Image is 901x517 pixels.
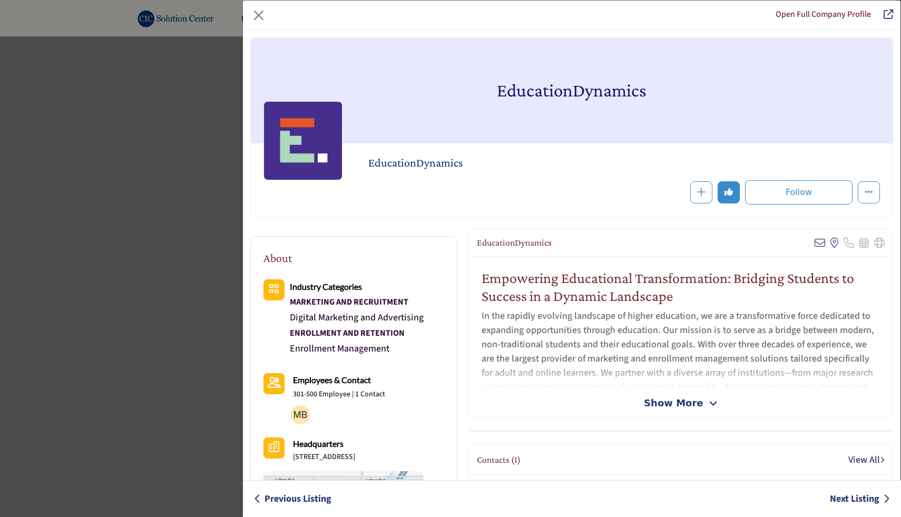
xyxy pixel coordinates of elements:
[290,294,424,310] a: MARKETING AND RECRUITMENT
[263,249,292,267] h2: About
[263,373,285,394] button: Contact-Employee Icon
[290,325,424,341] div: Student recruitment, enrollment management, and retention strategy solutions to optimize student ...
[293,373,371,387] a: Employees & Contact
[263,279,285,300] button: Category Icon
[497,38,647,143] h1: EducationDynamics
[293,375,371,385] b: Employees & Contact
[263,437,285,459] button: Headquarter icon
[848,453,885,467] a: View All
[290,281,362,291] b: Industry Categories
[293,437,344,450] b: Headquarters
[830,492,890,506] a: Next Listing
[876,8,893,22] a: Redirect to educationdynamics
[293,389,385,400] a: 301-500 Employee | 1 Contact
[858,181,880,203] button: More Options
[477,237,552,248] h2: EducationDynamics
[254,492,331,506] a: Previous Listing
[644,396,703,410] span: Show More
[290,294,424,310] div: Brand development, digital marketing, and student recruitment campaign solutions for colleges
[482,269,880,305] h2: Empowering Educational Transformation: Bridging Students to Success in a Dynamic Landscape
[291,405,310,424] img: Morgan B.
[718,181,740,203] button: Redirect to login page
[290,311,424,324] a: Digital Marketing and Advertising
[690,181,712,203] button: Redirect to login page
[482,309,880,437] p: In the rapidly evolving landscape of higher education, we are a transformative force dedicated to...
[250,7,267,24] button: Close
[745,180,853,204] button: Redirect to login
[368,156,658,170] h2: EducationDynamics
[477,454,521,465] h2: Contacts (1)
[290,342,389,355] a: Enrollment Management
[290,280,362,294] a: Industry Categories
[293,452,355,463] p: [STREET_ADDRESS]
[263,101,342,180] img: educationdynamics logo
[263,373,285,394] a: Link of redirect to contact page
[290,325,424,341] a: ENROLLMENT AND RETENTION
[776,8,871,20] a: Redirect to educationdynamics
